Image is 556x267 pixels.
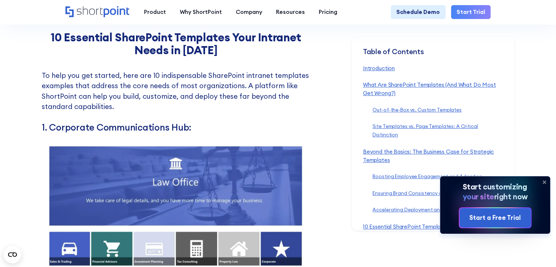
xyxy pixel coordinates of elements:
[372,207,496,213] a: Accelerating Deployment and Reducing IT Overhead‍
[137,5,173,19] a: Product
[144,8,166,16] div: Product
[363,148,494,163] a: Beyond the Basics: The Business Case for Strategic Templates‍
[372,190,478,196] a: Ensuring Brand Consistency and Governance‍
[372,124,478,138] a: Site Templates vs. Page Templates: A Critical Distinction‍
[269,5,312,19] a: Resources
[391,5,445,19] a: Schedule Demo
[372,174,482,180] a: Boosting Employee Engagement and Adoption‍
[319,8,337,16] div: Pricing
[180,8,222,16] div: Why ShortPoint
[363,82,496,97] a: What Are SharePoint Templates (And What Do Most Get Wrong?)‍
[236,8,262,16] div: Company
[372,107,461,113] a: Out-of-the-Box vs. Custom Templates‍
[363,223,502,238] a: 10 Essential SharePoint Templates Your Intranet Needs in [DATE]‍
[4,246,21,263] button: Open CMP widget
[363,48,503,64] div: Table of Contents ‍
[173,5,229,19] a: Why ShortPoint
[451,5,491,19] a: Start Trial
[229,5,269,19] a: Company
[42,70,310,123] p: To help you get started, here are 10 indispensable SharePoint intranet templates examples that ad...
[65,6,130,18] a: Home
[276,8,305,16] div: Resources
[425,183,556,267] iframe: Chat Widget
[50,30,301,57] strong: 10 Essential SharePoint Templates Your Intranet Needs in [DATE]
[469,213,521,223] div: Start a Free Trial
[42,122,310,133] h3: 1. Corporate Communications Hub:
[363,65,395,72] a: Introduction‍
[312,5,344,19] a: Pricing
[459,208,531,227] a: Start a Free Trial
